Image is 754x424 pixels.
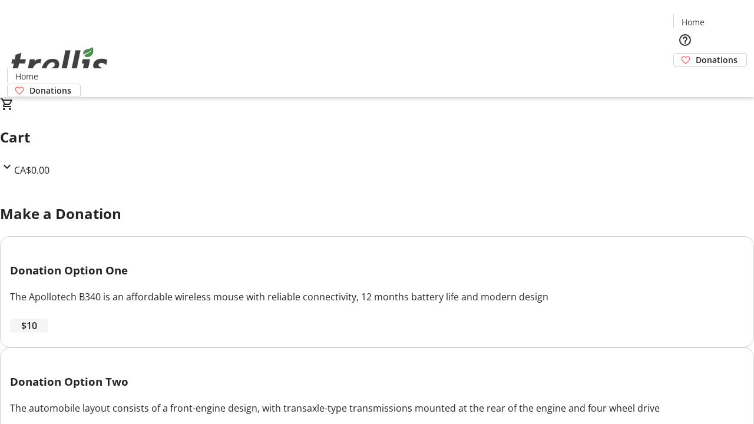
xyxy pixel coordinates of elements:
[15,70,38,82] span: Home
[10,262,744,279] h3: Donation Option One
[7,84,81,97] a: Donations
[21,319,37,333] span: $10
[682,16,705,28] span: Home
[14,164,49,177] span: CA$0.00
[673,53,747,67] a: Donations
[673,67,697,90] button: Cart
[10,373,744,390] h3: Donation Option Two
[673,28,697,52] button: Help
[696,54,738,66] span: Donations
[7,34,112,93] img: Orient E2E Organization 62PuBA5FJd's Logo
[10,319,48,333] button: $10
[29,84,71,97] span: Donations
[8,70,45,82] a: Home
[10,401,744,415] div: The automobile layout consists of a front-engine design, with transaxle-type transmissions mounte...
[674,16,712,28] a: Home
[10,290,744,304] div: The Apollotech B340 is an affordable wireless mouse with reliable connectivity, 12 months battery...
